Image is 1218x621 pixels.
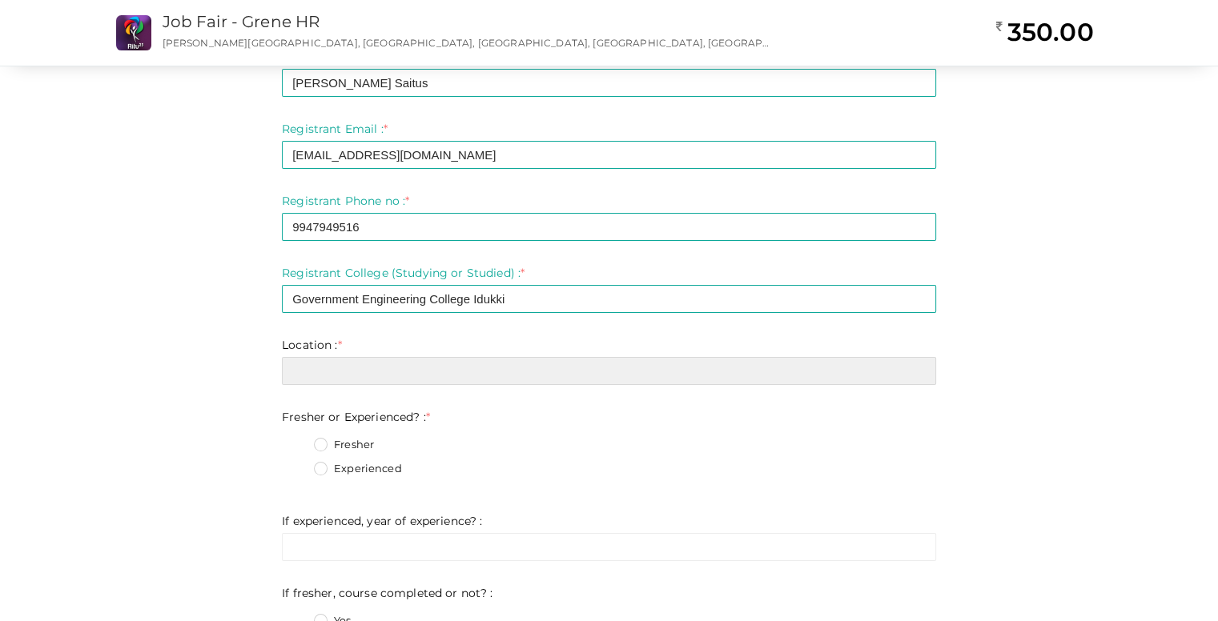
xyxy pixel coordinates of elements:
[282,121,388,137] label: Registrant Email :
[116,15,151,50] img: CS2O7UHK_small.png
[163,36,772,50] p: [PERSON_NAME][GEOGRAPHIC_DATA], [GEOGRAPHIC_DATA], [GEOGRAPHIC_DATA], [GEOGRAPHIC_DATA], [GEOGRAP...
[282,141,936,169] input: Enter registrant email here.
[282,337,342,353] label: Location :
[995,16,1093,48] h2: 350.00
[282,265,525,281] label: Registrant College (Studying or Studied) :
[282,193,409,209] label: Registrant Phone no :
[163,12,320,31] a: Job Fair - Grene HR
[314,437,374,453] label: Fresher
[282,513,482,529] label: If experienced, year of experience? :
[282,409,430,425] label: Fresher or Experienced? :
[282,285,936,313] input: Enter Registrant College (Studying or Studied)
[314,461,402,477] label: Experienced
[282,69,936,97] input: Enter registrant name here.
[282,585,492,601] label: If fresher, course completed or not? :
[282,213,936,241] input: Enter registrant phone no here.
